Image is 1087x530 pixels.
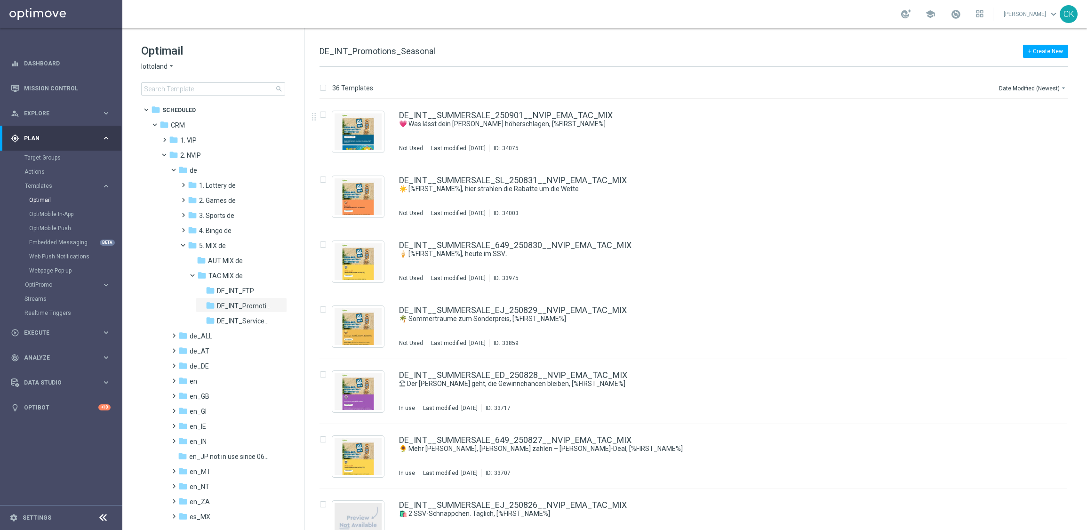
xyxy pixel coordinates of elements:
span: DE_INT_Promotions_Seasonal [320,46,435,56]
a: 🛍️ 2 SSV-Schnäppchen. Täglich, [%FIRST_NAME%] [399,509,1006,518]
div: Plan [11,134,102,143]
i: folder [178,436,188,446]
i: folder [160,120,169,129]
a: Web Push Notifications [29,253,98,260]
a: DE_INT__SUMMERSALE_EJ_250829__NVIP_EMA_TAC_MIX [399,306,627,314]
span: lottoland [141,62,168,71]
div: 🌻 Mehr Glück, weniger zahlen – dein Sommer-Deal, [%FIRST_NAME%] [399,444,1028,453]
i: arrow_drop_down [1060,84,1067,92]
i: keyboard_arrow_right [102,353,111,362]
i: keyboard_arrow_right [102,328,111,337]
div: ⛱ Der Sommer geht, die Gewinnchancen bleiben, [%FIRST_NAME%] [399,379,1028,388]
i: gps_fixed [11,134,19,143]
i: arrow_drop_down [168,62,175,71]
div: Last modified: [DATE] [427,145,489,152]
div: Optibot [11,395,111,420]
span: 2. NVIP [180,151,201,160]
i: folder [188,195,197,205]
div: +10 [98,404,111,410]
span: Explore [24,111,102,116]
i: folder [178,331,188,340]
div: Press SPACE to select this row. [310,359,1085,424]
div: Dashboard [11,51,111,76]
a: Optimail [29,196,98,204]
div: In use [399,469,415,477]
i: keyboard_arrow_right [102,182,111,191]
span: 4. Bingo de [199,226,232,235]
div: OptiMobile Push [29,221,121,235]
div: Last modified: [DATE] [427,274,489,282]
div: 🌴 Sommerträume zum Sonderpreis, [%FIRST_NAME%] [399,314,1028,323]
span: en_IN [190,437,207,446]
a: DE_INT__SUMMERSALE_SL_250831__NVIP_EMA_TAC_MIX [399,176,627,185]
i: folder [188,180,197,190]
span: 1. Lottery de [199,181,236,190]
div: Data Studio [11,378,102,387]
button: lightbulb Optibot +10 [10,404,111,411]
i: folder [178,482,188,491]
div: Mission Control [10,85,111,92]
i: folder [178,421,188,431]
a: [PERSON_NAME]keyboard_arrow_down [1003,7,1060,21]
div: Optimail [29,193,121,207]
a: Realtime Triggers [24,309,98,317]
a: 🌻 Mehr [PERSON_NAME], [PERSON_NAME] zahlen – [PERSON_NAME]-Deal, [%FIRST_NAME%] [399,444,1006,453]
a: Settings [23,515,51,521]
img: 34075.jpeg [335,113,382,150]
div: Target Groups [24,151,121,165]
i: track_changes [11,353,19,362]
a: 🌴 Sommerträume zum Sonderpreis, [%FIRST_NAME%] [399,314,1006,323]
div: Not Used [399,145,423,152]
div: Press SPACE to select this row. [310,164,1085,229]
div: 🍦 [%FIRST_NAME%], heute im SSV.. [399,249,1028,258]
i: folder [178,512,188,521]
div: OptiMobile In-App [29,207,121,221]
span: 3. Sports de [199,211,234,220]
i: folder [206,301,215,310]
span: Plan [24,136,102,141]
span: keyboard_arrow_down [1048,9,1059,19]
div: ID: [489,145,519,152]
button: play_circle_outline Execute keyboard_arrow_right [10,329,111,337]
button: + Create New [1023,45,1068,58]
div: Explore [11,109,102,118]
p: 36 Templates [332,84,373,92]
span: 5. MIX de [199,241,226,250]
a: ⛱ Der [PERSON_NAME] geht, die Gewinnchancen bleiben, [%FIRST_NAME%] [399,379,1006,388]
i: folder [178,361,188,370]
i: folder [206,286,215,295]
div: BETA [100,240,115,246]
img: 34003.jpeg [335,178,382,215]
div: OptiPromo keyboard_arrow_right [24,281,111,289]
div: Press SPACE to select this row. [310,99,1085,164]
div: Realtime Triggers [24,306,121,320]
div: Embedded Messaging [29,235,121,249]
div: Mission Control [11,76,111,101]
div: Press SPACE to select this row. [310,424,1085,489]
span: CRM [171,121,185,129]
i: settings [9,514,18,522]
i: folder [178,391,188,401]
span: AUT MIX de [208,257,243,265]
div: 33707 [494,469,511,477]
a: DE_INT__SUMMERSALE_250901__NVIP_EMA_TAC_MIX [399,111,613,120]
div: Not Used [399,274,423,282]
span: school [925,9,935,19]
div: Not Used [399,209,423,217]
i: keyboard_arrow_right [102,134,111,143]
button: equalizer Dashboard [10,60,111,67]
span: de_ALL [190,332,212,340]
div: ID: [489,274,519,282]
div: OptiPromo [25,282,102,288]
div: Press SPACE to select this row. [310,294,1085,359]
a: DE_INT__SUMMERSALE_ED_250828__NVIP_EMA_TAC_MIX [399,371,627,379]
div: ☀️ [%FIRST_NAME%], hier strahlen die Rabatte um die Wette [399,185,1028,193]
div: Templates [25,183,102,189]
i: keyboard_arrow_right [102,109,111,118]
a: Optibot [24,395,98,420]
div: Webpage Pop-up [29,264,121,278]
button: Templates keyboard_arrow_right [24,182,111,190]
i: folder [178,466,188,476]
span: 2. Games de [199,196,236,205]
